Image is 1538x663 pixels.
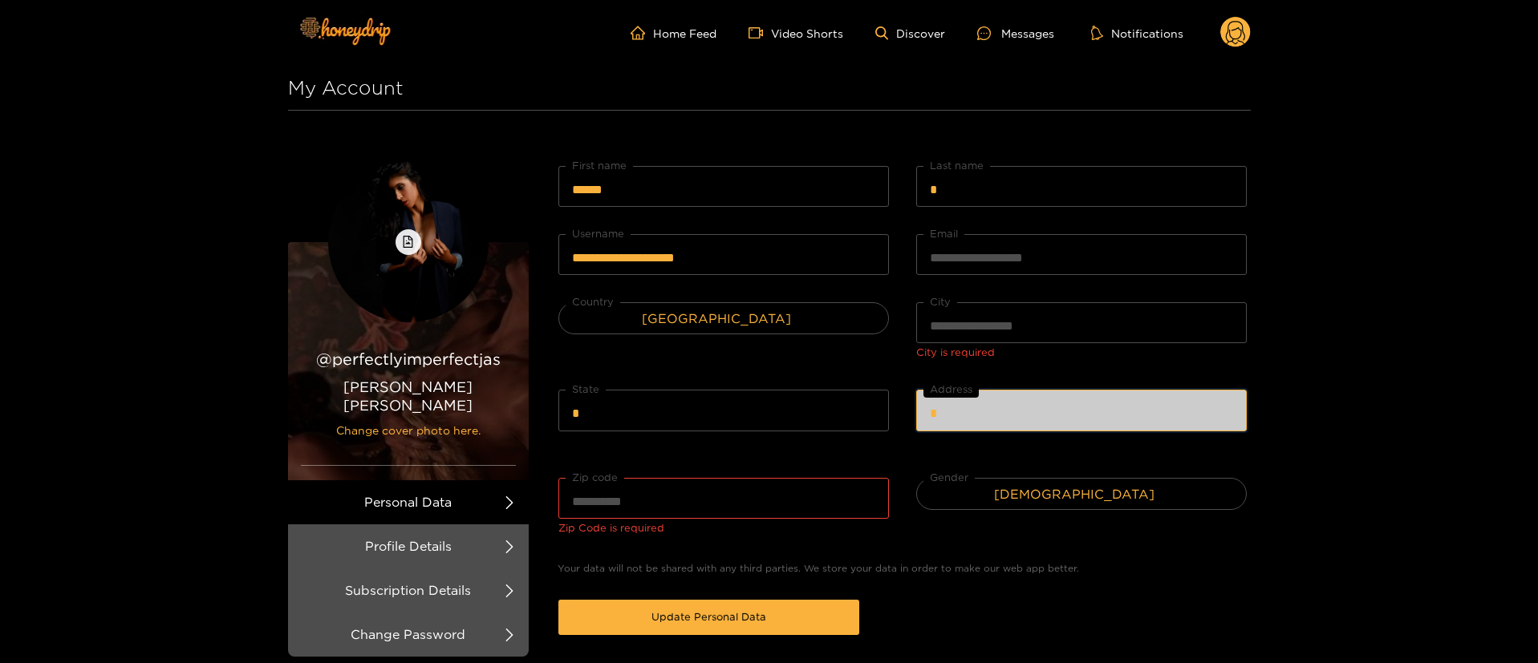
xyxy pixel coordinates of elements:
input: City [916,302,1247,343]
label: Username [572,225,624,241]
a: Video Shorts [749,26,843,40]
p: Your data will not be shared with any third parties. We store your data in order to make our web ... [558,561,1248,576]
span: United States of America [559,306,888,330]
span: Female [917,482,1246,506]
label: Address [930,381,972,397]
div: Messages [977,24,1054,42]
input: Address [916,390,1247,431]
button: file-image [396,229,421,255]
button: Update Personal Data [558,600,859,635]
label: Zip code [572,469,618,485]
a: Discover [875,26,945,40]
label: Country [572,293,614,309]
label: City [930,293,951,309]
h2: @ perfectlyimperfectjas [301,348,516,370]
input: Username [558,234,889,275]
span: Update Personal Data [651,608,766,625]
li: Personal Data [288,480,529,524]
input: Email [916,234,1247,275]
label: Last name [930,157,984,173]
input: Last name [916,166,1247,207]
li: Profile Details [288,524,529,568]
li: Subscription Details [288,568,529,612]
span: video-camera [749,26,771,40]
p: [PERSON_NAME] [PERSON_NAME] [301,378,516,466]
div: City is required [916,344,1247,360]
input: Zip code [558,478,889,519]
input: State [558,390,889,431]
a: Home Feed [631,26,716,40]
input: First name [558,166,889,207]
label: Gender [930,469,968,485]
li: Change Password [288,612,529,657]
label: First name [572,157,627,173]
button: Notifications [1086,25,1188,41]
label: Email [930,225,958,241]
span: Change cover photo here. [301,414,516,439]
div: Zip Code is required [558,519,889,536]
span: home [631,26,653,40]
h1: My Account [288,66,1251,111]
span: file-image [402,236,414,249]
label: State [572,381,599,397]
